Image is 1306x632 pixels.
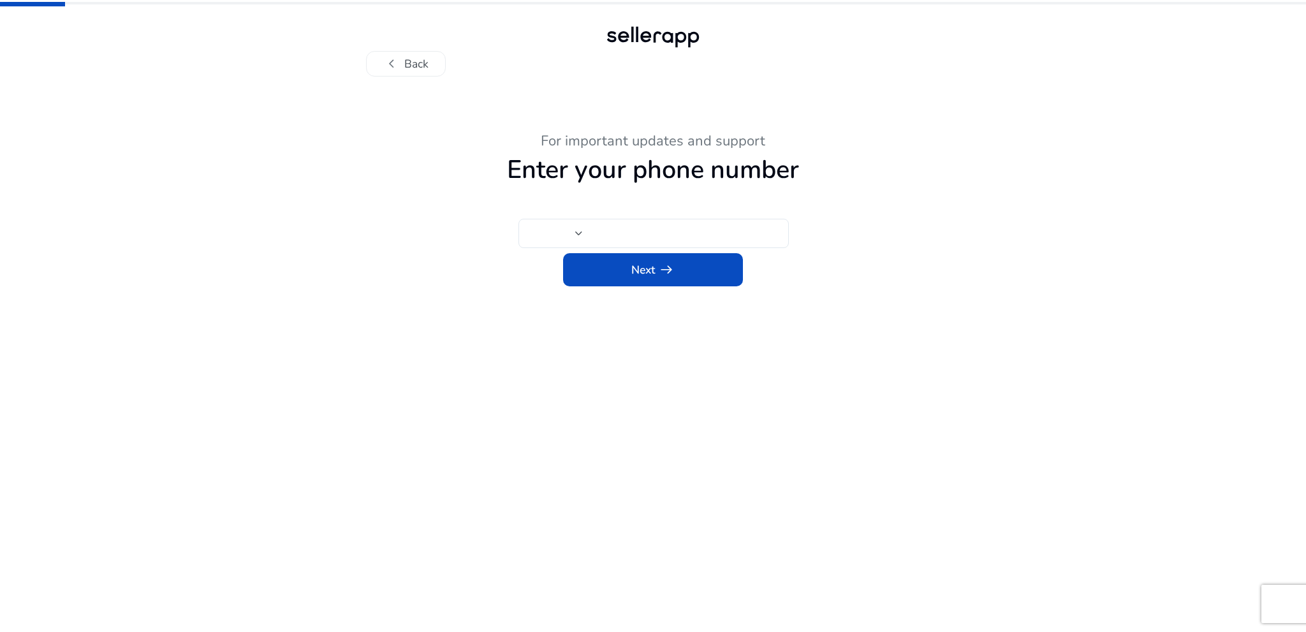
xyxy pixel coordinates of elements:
span: arrow_right_alt [658,261,675,278]
span: chevron_left [383,55,400,72]
button: chevron_leftBack [366,51,446,77]
button: Nextarrow_right_alt [563,253,743,287]
span: Next [631,261,674,278]
h3: For important updates and support [302,133,1004,149]
h1: Enter your phone number [302,155,1004,186]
